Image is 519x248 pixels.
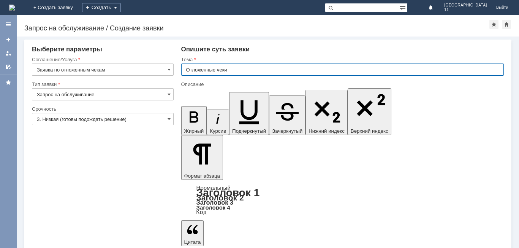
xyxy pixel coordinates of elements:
span: Нижний индекс [309,128,345,134]
span: Верхний индекс [351,128,388,134]
span: Цитата [184,239,201,245]
span: Формат абзаца [184,173,220,179]
span: Жирный [184,128,204,134]
button: Верхний индекс [348,88,391,135]
button: Курсив [207,110,229,135]
div: Тип заявки [32,82,172,87]
img: logo [9,5,15,11]
span: Расширенный поиск [400,3,407,11]
div: Формат абзаца [181,185,504,215]
button: Жирный [181,106,207,135]
button: Формат абзаца [181,135,223,180]
a: Заголовок 1 [196,187,260,199]
a: Нормальный [196,184,231,191]
a: Мои заявки [2,47,14,59]
button: Зачеркнутый [269,95,305,135]
div: Срочность [32,107,172,111]
button: Цитата [181,220,204,246]
button: Подчеркнутый [229,92,269,135]
span: Курсив [210,128,226,134]
div: Создать [82,3,121,12]
a: Заголовок 3 [196,199,233,206]
a: Перейти на домашнюю страницу [9,5,15,11]
a: Создать заявку [2,33,14,46]
div: Описание [181,82,502,87]
span: [GEOGRAPHIC_DATA] [444,3,487,8]
a: Заголовок 4 [196,204,230,211]
span: Зачеркнутый [272,128,302,134]
div: Соглашение/Услуга [32,57,172,62]
span: 11 [444,8,487,12]
a: Мои согласования [2,61,14,73]
div: Добавить в избранное [489,20,498,29]
span: Опишите суть заявки [181,46,250,53]
a: Заголовок 2 [196,193,244,202]
div: Сделать домашней страницей [502,20,511,29]
button: Нижний индекс [305,90,348,135]
span: Подчеркнутый [232,128,266,134]
span: Выберите параметры [32,46,102,53]
a: Код [196,209,207,216]
div: Запрос на обслуживание / Создание заявки [24,24,489,32]
div: Тема [181,57,502,62]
